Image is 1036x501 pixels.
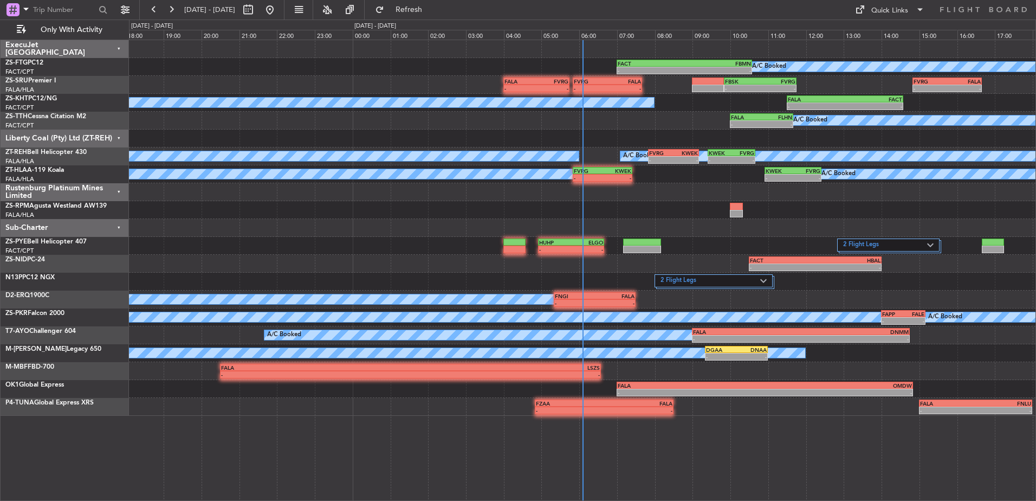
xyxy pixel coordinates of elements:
div: FVRG [574,168,603,174]
div: FVRG [649,150,674,156]
div: - [618,67,684,74]
div: 22:00 [277,30,315,40]
span: ZT-HLA [5,167,27,174]
div: - [976,407,1032,414]
div: FVRG [793,168,821,174]
span: [DATE] - [DATE] [184,5,235,15]
div: - [736,354,767,360]
div: DNAA [736,346,767,353]
div: FALA [504,78,536,85]
div: - [882,318,903,324]
a: ZS-RPMAgusta Westland AW139 [5,203,107,209]
div: 23:00 [315,30,353,40]
div: DGAA [706,346,736,353]
div: - [571,246,603,253]
div: 16:00 [957,30,995,40]
div: - [760,85,795,92]
label: 2 Flight Legs [661,277,760,286]
div: DNMM [801,329,909,335]
div: FACT [750,257,815,264]
div: FALA [221,364,411,371]
button: Refresh [370,1,435,18]
div: - [766,175,793,181]
div: ELGO [571,239,603,246]
div: - [595,300,635,306]
a: FALA/HLA [5,86,34,94]
div: - [914,85,947,92]
div: - [731,157,754,163]
a: FACT/CPT [5,68,34,76]
div: 07:00 [617,30,655,40]
div: A/C Booked [793,112,827,129]
div: - [788,103,845,110]
div: LSZS [411,364,600,371]
a: FACT/CPT [5,121,34,130]
img: arrow-gray.svg [760,279,767,283]
div: FACT [618,60,684,67]
a: ZS-KHTPC12/NG [5,95,57,102]
div: HBAL [815,257,880,264]
img: arrow-gray.svg [927,243,934,247]
div: FVRG [536,78,568,85]
div: FALA [731,114,761,120]
a: ZS-TTHCessna Citation M2 [5,113,86,120]
a: FACT/CPT [5,247,34,255]
div: - [693,336,801,342]
div: - [539,246,571,253]
div: FALA [693,329,801,335]
a: FALA/HLA [5,211,34,219]
div: 10:00 [730,30,768,40]
span: ZS-NID [5,256,27,263]
div: KWEK [766,168,793,174]
a: FALA/HLA [5,175,34,183]
div: KWEK [709,150,731,156]
div: A/C Booked [928,309,962,325]
div: - [920,407,976,414]
a: ZS-SRUPremier I [5,78,56,84]
span: Only With Activity [28,26,114,34]
div: FALA [788,96,845,102]
input: Trip Number [33,2,95,18]
div: [DATE] - [DATE] [354,22,396,31]
span: OK1 [5,382,19,388]
div: - [684,67,751,74]
div: - [603,175,631,181]
span: ZS-KHT [5,95,28,102]
a: M-MBFFBD-700 [5,364,54,370]
div: FALA [920,400,976,407]
a: ZS-NIDPC-24 [5,256,45,263]
div: Quick Links [871,5,908,16]
a: T7-AYOChallenger 604 [5,328,76,335]
div: 04:00 [504,30,542,40]
label: 2 Flight Legs [843,241,927,250]
div: - [815,264,880,271]
div: - [750,264,815,271]
div: 13:00 [844,30,882,40]
div: - [725,85,760,92]
div: - [607,85,641,92]
div: KWEK [674,150,698,156]
div: FALA [618,382,765,389]
a: ZS-PKRFalcon 2000 [5,310,64,317]
div: 03:00 [466,30,504,40]
div: - [411,371,600,378]
div: FNGI [555,293,595,299]
div: FALE [903,311,924,317]
div: - [903,318,924,324]
div: 11:00 [768,30,806,40]
div: A/C Booked [821,166,856,182]
div: - [536,407,604,414]
div: 12:00 [806,30,844,40]
a: ZT-HLAA-119 Koala [5,167,64,174]
div: FALA [604,400,672,407]
span: P4-TUNA [5,400,34,406]
div: FALA [947,78,981,85]
div: - [709,157,731,163]
div: OMDW [765,382,911,389]
div: 19:00 [164,30,202,40]
div: - [761,121,792,127]
div: A/C Booked [752,59,786,75]
div: FBMN [684,60,751,67]
div: - [947,85,981,92]
div: - [504,85,536,92]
